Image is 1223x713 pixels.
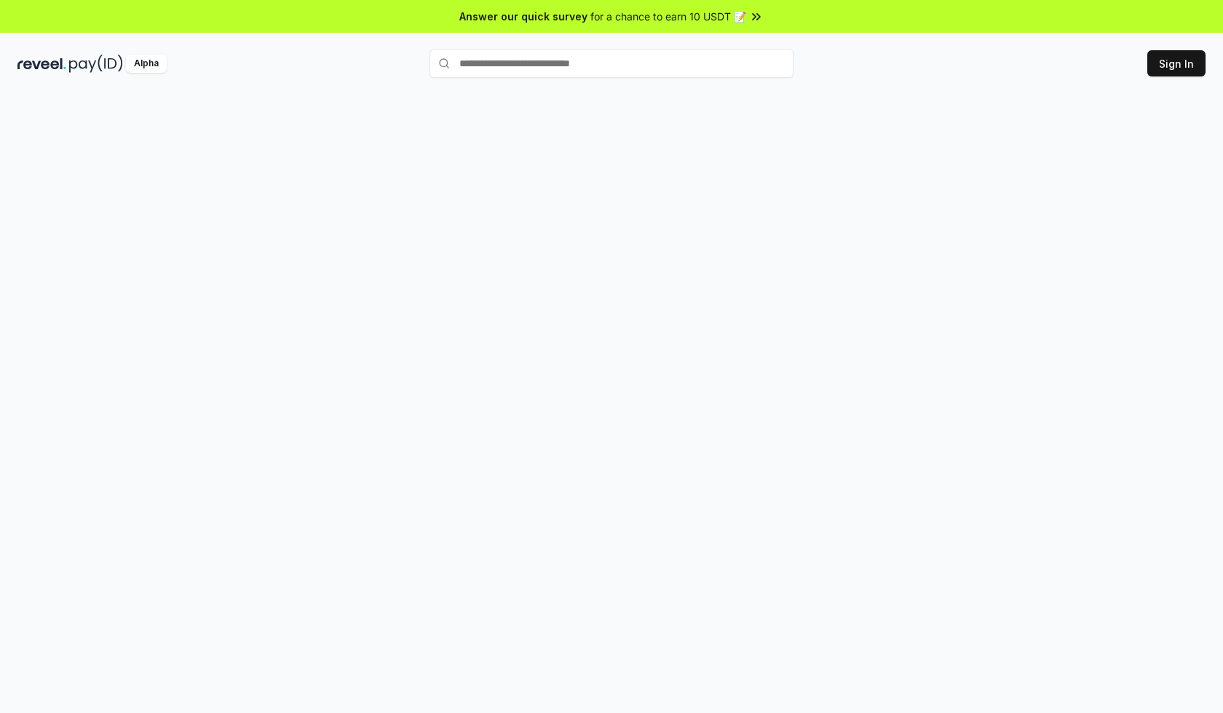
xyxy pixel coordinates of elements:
[1147,50,1206,76] button: Sign In
[17,55,66,73] img: reveel_dark
[590,9,746,24] span: for a chance to earn 10 USDT 📝
[459,9,587,24] span: Answer our quick survey
[69,55,123,73] img: pay_id
[126,55,167,73] div: Alpha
